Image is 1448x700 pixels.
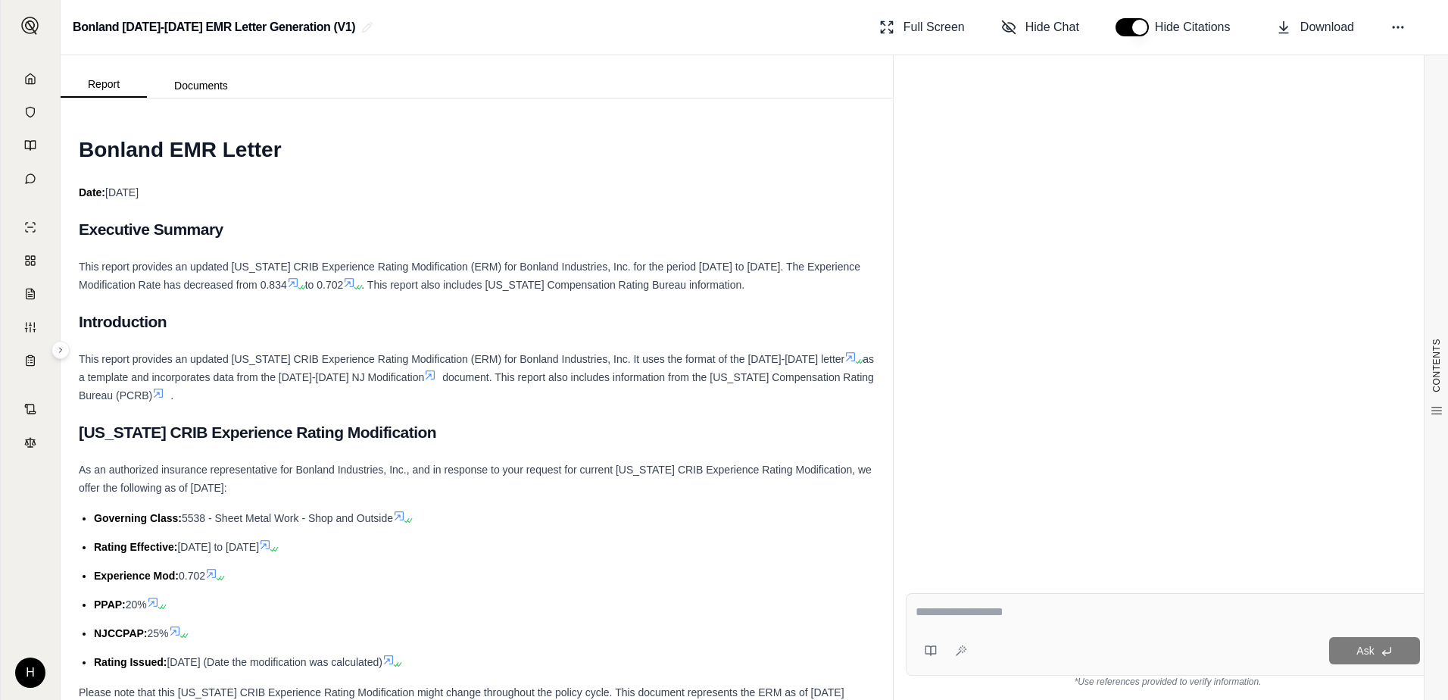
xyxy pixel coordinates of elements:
[10,97,51,127] a: Documents Vault
[182,512,393,524] span: 5538 - Sheet Metal Work - Shop and Outside
[147,73,255,98] button: Documents
[1300,18,1354,36] span: Download
[10,312,51,342] a: Custom Report
[10,345,51,376] a: Coverage Table
[10,164,51,194] a: Chat
[305,279,344,291] span: to 0.702
[179,570,205,582] span: 0.702
[94,627,148,639] span: NJCCPAP:
[94,598,126,611] span: PPAP:
[1155,18,1240,36] span: Hide Citations
[79,353,844,365] span: This report provides an updated [US_STATE] CRIB Experience Rating Modification (ERM) for Bonland ...
[94,656,167,668] span: Rating Issued:
[167,656,382,668] span: [DATE] (Date the modification was calculated)
[903,18,965,36] span: Full Screen
[361,279,744,291] span: . This report also includes [US_STATE] Compensation Rating Bureau information.
[94,570,179,582] span: Experience Mod:
[148,627,169,639] span: 25%
[105,186,139,198] span: [DATE]
[126,598,147,611] span: 20%
[79,417,875,448] h2: [US_STATE] CRIB Experience Rating Modification
[1025,18,1079,36] span: Hide Chat
[79,306,875,338] h2: Introduction
[79,186,105,198] strong: Date:
[51,341,70,359] button: Expand sidebar
[1431,339,1443,392] span: CONTENTS
[995,12,1085,42] button: Hide Chat
[10,279,51,309] a: Claim Coverage
[170,389,173,402] span: .
[10,212,51,242] a: Single Policy
[94,541,177,553] span: Rating Effective:
[10,64,51,94] a: Home
[1356,645,1374,657] span: Ask
[10,394,51,424] a: Contract Analysis
[73,14,355,41] h2: Bonland [DATE]-[DATE] EMR Letter Generation (V1)
[10,130,51,161] a: Prompt Library
[94,512,182,524] span: Governing Class:
[79,214,875,245] h2: Executive Summary
[873,12,971,42] button: Full Screen
[1329,637,1420,664] button: Ask
[906,676,1430,688] div: *Use references provided to verify information.
[61,72,147,98] button: Report
[21,17,39,35] img: Expand sidebar
[15,11,45,41] button: Expand sidebar
[177,541,259,553] span: [DATE] to [DATE]
[79,464,872,494] span: As an authorized insurance representative for Bonland Industries, Inc., and in response to your r...
[79,261,860,291] span: This report provides an updated [US_STATE] CRIB Experience Rating Modification (ERM) for Bonland ...
[10,245,51,276] a: Policy Comparisons
[1270,12,1360,42] button: Download
[10,427,51,458] a: Legal Search Engine
[15,658,45,688] div: H
[79,371,874,402] span: document. This report also includes information from the [US_STATE] Compensation Rating Bureau (P...
[79,129,875,171] h1: Bonland EMR Letter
